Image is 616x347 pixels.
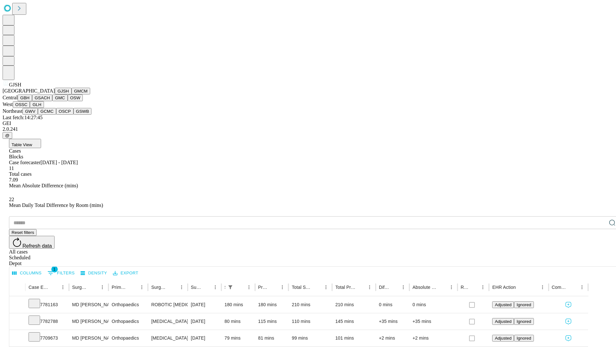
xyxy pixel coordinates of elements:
[72,297,105,313] div: MD [PERSON_NAME] [PERSON_NAME] Md
[72,285,88,290] div: Surgeon Name
[292,297,329,313] div: 210 mins
[191,297,218,313] div: [DATE]
[55,88,72,94] button: GJSH
[9,229,37,236] button: Reset filters
[9,160,40,165] span: Case forecaster
[538,283,547,292] button: Menu
[22,108,38,115] button: GWV
[569,283,577,292] button: Sort
[379,285,389,290] div: Difference
[18,94,32,101] button: GBH
[112,313,145,330] div: Orthopaedics
[49,283,58,292] button: Sort
[13,316,22,327] button: Expand
[225,313,252,330] div: 80 mins
[177,283,186,292] button: Menu
[514,318,534,325] button: Ignored
[46,268,76,278] button: Show filters
[191,330,218,346] div: [DATE]
[413,297,454,313] div: 0 mins
[321,283,330,292] button: Menu
[9,82,21,87] span: GJSH
[22,243,52,249] span: Refresh data
[202,283,211,292] button: Sort
[98,283,107,292] button: Menu
[191,313,218,330] div: [DATE]
[11,268,43,278] button: Select columns
[3,132,12,139] button: @
[356,283,365,292] button: Sort
[137,283,146,292] button: Menu
[13,333,22,344] button: Expand
[258,330,286,346] div: 81 mins
[399,283,408,292] button: Menu
[517,302,531,307] span: Ignored
[30,101,44,108] button: GLH
[9,165,14,171] span: 11
[72,313,105,330] div: MD [PERSON_NAME] [PERSON_NAME] Md
[73,108,92,115] button: GSWB
[13,299,22,311] button: Expand
[40,160,78,165] span: [DATE] - [DATE]
[3,126,613,132] div: 2.0.241
[51,266,58,272] span: 1
[9,177,18,182] span: 7.09
[211,283,220,292] button: Menu
[3,115,43,120] span: Last fetch: 14:27:45
[9,171,31,177] span: Total cases
[461,285,469,290] div: Resolved in EHR
[469,283,478,292] button: Sort
[9,197,14,202] span: 22
[413,330,454,346] div: +2 mins
[514,335,534,342] button: Ignored
[235,283,244,292] button: Sort
[379,330,406,346] div: +2 mins
[29,285,49,290] div: Case Epic Id
[517,336,531,341] span: Ignored
[492,301,514,308] button: Adjusted
[292,313,329,330] div: 110 mins
[29,297,66,313] div: 7781163
[258,285,269,290] div: Predicted In Room Duration
[3,88,55,93] span: [GEOGRAPHIC_DATA]
[278,283,287,292] button: Menu
[258,313,286,330] div: 115 mins
[335,297,372,313] div: 210 mins
[151,297,184,313] div: ROBOTIC [MEDICAL_DATA] KNEE TOTAL
[111,268,140,278] button: Export
[151,313,184,330] div: [MEDICAL_DATA] [MEDICAL_DATA]
[112,285,128,290] div: Primary Service
[492,318,514,325] button: Adjusted
[112,297,145,313] div: Orthopaedics
[492,335,514,342] button: Adjusted
[128,283,137,292] button: Sort
[58,283,67,292] button: Menu
[226,283,235,292] div: 1 active filter
[438,283,447,292] button: Sort
[495,302,511,307] span: Adjusted
[577,283,586,292] button: Menu
[244,283,253,292] button: Menu
[365,283,374,292] button: Menu
[312,283,321,292] button: Sort
[292,285,312,290] div: Total Scheduled Duration
[89,283,98,292] button: Sort
[52,94,67,101] button: GMC
[517,283,526,292] button: Sort
[3,108,22,114] span: Northeast
[335,330,372,346] div: 101 mins
[517,319,531,324] span: Ignored
[390,283,399,292] button: Sort
[72,88,90,94] button: GMCM
[79,268,109,278] button: Density
[225,330,252,346] div: 79 mins
[225,297,252,313] div: 180 mins
[9,236,55,249] button: Refresh data
[29,313,66,330] div: 7782788
[191,285,201,290] div: Surgery Date
[3,120,613,126] div: GEI
[3,102,13,107] span: West
[413,313,454,330] div: +35 mins
[552,285,568,290] div: Comments
[9,183,78,188] span: Mean Absolute Difference (mins)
